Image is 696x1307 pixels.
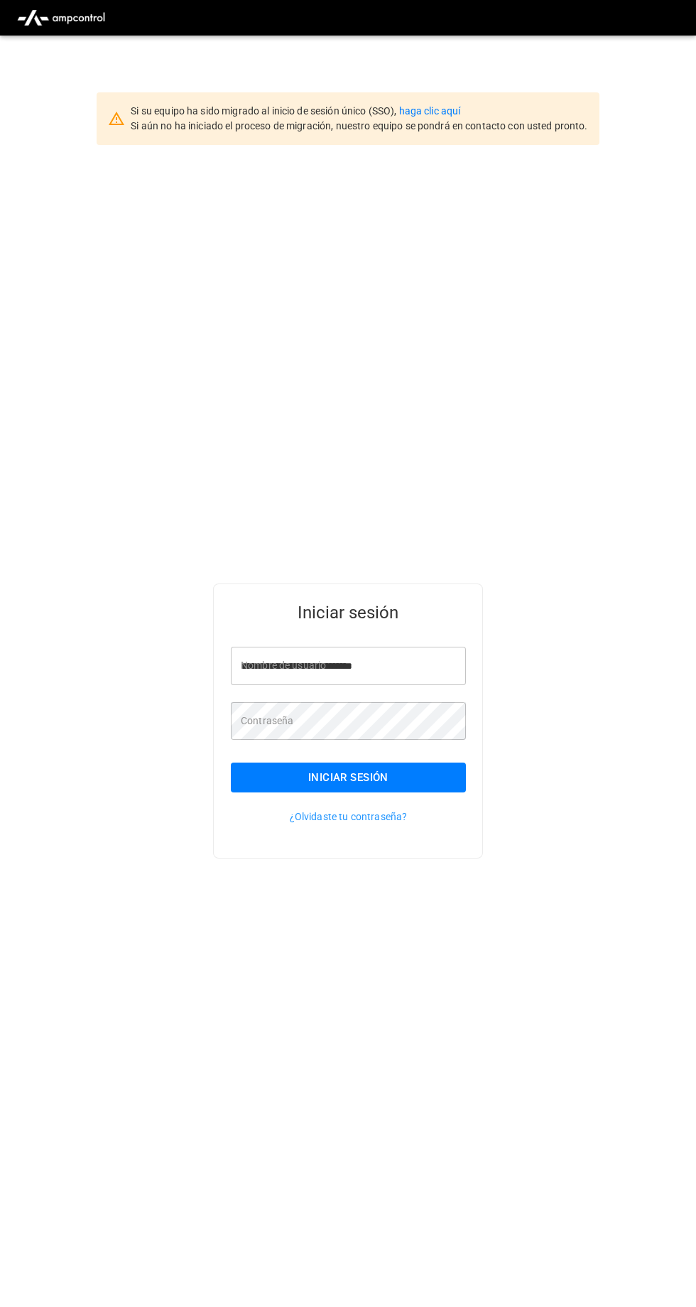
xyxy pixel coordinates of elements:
h5: Iniciar sesión [231,601,466,624]
span: Si aún no ha iniciado el proceso de migración, nuestro equipo se pondrá en contacto con usted pro... [131,120,587,131]
img: ampcontrol.io logo [11,4,111,31]
span: Si su equipo ha sido migrado al inicio de sesión único (SSO), [131,105,398,117]
a: haga clic aquí [399,105,461,117]
button: Iniciar sesión [231,763,466,792]
p: ¿Olvidaste tu contraseña? [231,810,466,824]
